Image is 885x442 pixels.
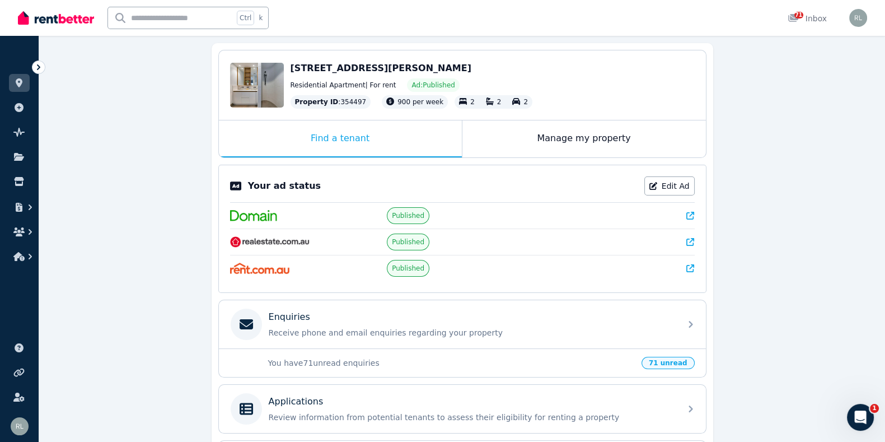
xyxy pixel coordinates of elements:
div: Manage my property [462,120,706,157]
p: Applications [269,395,324,408]
iframe: Intercom live chat [847,404,874,431]
span: Property ID [295,97,339,106]
div: : 354497 [291,95,371,109]
img: Domain.com.au [230,210,277,221]
span: 900 per week [397,98,443,106]
span: Residential Apartment | For rent [291,81,396,90]
p: Receive phone and email enquiries regarding your property [269,327,674,338]
span: 2 [470,98,475,106]
p: Enquiries [269,310,310,324]
span: 2 [523,98,528,106]
a: ApplicationsReview information from potential tenants to assess their eligibility for renting a p... [219,385,706,433]
span: 2 [497,98,502,106]
img: RealEstate.com.au [230,236,310,248]
p: You have 71 unread enquiries [268,357,635,369]
img: RentBetter [18,10,94,26]
span: Published [392,264,424,273]
span: Ad: Published [411,81,455,90]
img: Rob Leonard [849,9,867,27]
div: Inbox [788,13,827,24]
a: Edit Ad [644,176,695,196]
p: Your ad status [248,179,321,193]
span: Ctrl [237,11,254,25]
span: [STREET_ADDRESS][PERSON_NAME] [291,63,471,73]
span: k [259,13,263,22]
span: 1 [870,404,879,413]
p: Review information from potential tenants to assess their eligibility for renting a property [269,412,674,423]
span: 71 unread [641,357,695,369]
span: 71 [794,12,803,18]
img: Rob Leonard [11,417,29,435]
span: Published [392,238,424,246]
img: Rent.com.au [230,263,290,274]
a: EnquiriesReceive phone and email enquiries regarding your property [219,300,706,348]
span: Published [392,211,424,220]
div: Find a tenant [219,120,462,157]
